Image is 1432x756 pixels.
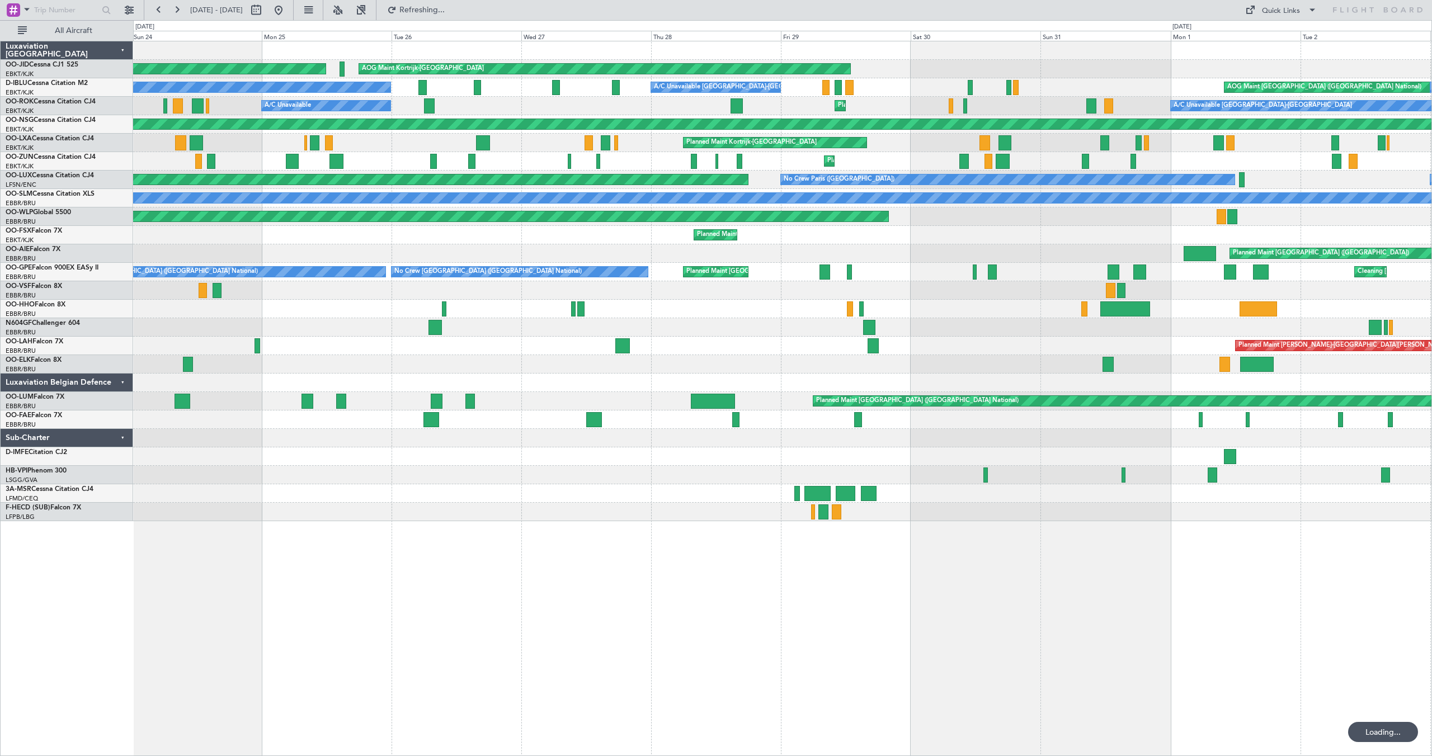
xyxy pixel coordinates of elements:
div: Tue 26 [392,31,521,41]
span: N604GF [6,320,32,327]
div: AOG Maint [GEOGRAPHIC_DATA] ([GEOGRAPHIC_DATA] National) [1227,79,1421,96]
a: EBBR/BRU [6,402,36,410]
a: EBKT/KJK [6,236,34,244]
a: OO-AIEFalcon 7X [6,246,60,253]
div: Mon 25 [262,31,392,41]
a: EBBR/BRU [6,273,36,281]
a: LFSN/ENC [6,181,36,189]
a: EBBR/BRU [6,328,36,337]
a: N604GFChallenger 604 [6,320,80,327]
a: D-IMFECitation CJ2 [6,449,67,456]
span: OO-NSG [6,117,34,124]
a: OO-NSGCessna Citation CJ4 [6,117,96,124]
a: EBBR/BRU [6,199,36,207]
a: OO-HHOFalcon 8X [6,301,65,308]
div: AOG Maint Kortrijk-[GEOGRAPHIC_DATA] [362,60,484,77]
span: OO-LXA [6,135,32,142]
a: EBKT/KJK [6,107,34,115]
a: OO-ROKCessna Citation CJ4 [6,98,96,105]
button: Quick Links [1240,1,1322,19]
button: Refreshing... [382,1,449,19]
a: OO-JIDCessna CJ1 525 [6,62,78,68]
div: Planned Maint [GEOGRAPHIC_DATA] ([GEOGRAPHIC_DATA]) [1233,245,1409,262]
span: OO-HHO [6,301,35,308]
div: Planned Maint Kortrijk-[GEOGRAPHIC_DATA] [686,134,817,151]
span: OO-FSX [6,228,31,234]
a: OO-FSXFalcon 7X [6,228,62,234]
a: OO-ELKFalcon 8X [6,357,62,363]
a: EBBR/BRU [6,347,36,355]
a: OO-ZUNCessna Citation CJ4 [6,154,96,160]
a: EBKT/KJK [6,144,34,152]
a: D-IBLUCessna Citation M2 [6,80,88,87]
div: Planned Maint Kortrijk-[GEOGRAPHIC_DATA] [697,226,827,243]
a: EBBR/BRU [6,365,36,374]
span: 3A-MSR [6,486,31,493]
a: LFPB/LBG [6,513,35,521]
a: OO-LAHFalcon 7X [6,338,63,345]
a: EBBR/BRU [6,254,36,263]
a: LFMD/CEQ [6,494,38,503]
div: Fri 29 [781,31,911,41]
div: A/C Unavailable [GEOGRAPHIC_DATA]-[GEOGRAPHIC_DATA] [654,79,832,96]
div: Loading... [1348,722,1418,742]
a: OO-FAEFalcon 7X [6,412,62,419]
span: D-IMFE [6,449,29,456]
a: OO-LUMFalcon 7X [6,394,64,400]
a: F-HECD (SUB)Falcon 7X [6,504,81,511]
a: OO-GPEFalcon 900EX EASy II [6,264,98,271]
div: No Crew Paris ([GEOGRAPHIC_DATA]) [784,171,894,188]
a: EBBR/BRU [6,218,36,226]
span: Refreshing... [399,6,446,14]
span: D-IBLU [6,80,27,87]
div: Tue 2 [1301,31,1430,41]
a: OO-VSFFalcon 8X [6,283,62,290]
span: OO-ZUN [6,154,34,160]
div: A/C Unavailable [265,97,311,114]
a: OO-SLMCessna Citation XLS [6,191,95,197]
div: No Crew [GEOGRAPHIC_DATA] ([GEOGRAPHIC_DATA] National) [394,263,582,280]
span: OO-VSF [6,283,31,290]
button: All Aircraft [12,22,121,40]
a: EBKT/KJK [6,70,34,78]
span: HB-VPI [6,467,27,474]
div: A/C Unavailable [GEOGRAPHIC_DATA]-[GEOGRAPHIC_DATA] [1174,97,1352,114]
span: F-HECD (SUB) [6,504,50,511]
a: OO-LUXCessna Citation CJ4 [6,172,94,179]
a: EBKT/KJK [6,125,34,134]
a: EBKT/KJK [6,162,34,171]
a: LSGG/GVA [6,476,37,484]
a: EBBR/BRU [6,310,36,318]
a: OO-WLPGlobal 5500 [6,209,71,216]
div: No Crew [GEOGRAPHIC_DATA] ([GEOGRAPHIC_DATA] National) [70,263,258,280]
div: Sat 30 [911,31,1040,41]
span: OO-LAH [6,338,32,345]
span: All Aircraft [29,27,118,35]
div: Wed 27 [521,31,651,41]
span: OO-WLP [6,209,33,216]
span: OO-ROK [6,98,34,105]
div: Thu 28 [651,31,781,41]
a: 3A-MSRCessna Citation CJ4 [6,486,93,493]
div: Planned Maint Kortrijk-[GEOGRAPHIC_DATA] [838,97,968,114]
span: OO-ELK [6,357,31,363]
span: OO-LUM [6,394,34,400]
div: [DATE] [135,22,154,32]
input: Trip Number [34,2,98,18]
span: [DATE] - [DATE] [190,5,243,15]
a: HB-VPIPhenom 300 [6,467,67,474]
a: EBBR/BRU [6,291,36,300]
a: EBKT/KJK [6,88,34,97]
div: Mon 1 [1171,31,1301,41]
span: OO-SLM [6,191,32,197]
span: OO-LUX [6,172,32,179]
span: OO-JID [6,62,29,68]
div: Planned Maint [GEOGRAPHIC_DATA] ([GEOGRAPHIC_DATA] National) [686,263,889,280]
span: OO-AIE [6,246,30,253]
a: OO-LXACessna Citation CJ4 [6,135,94,142]
a: EBBR/BRU [6,420,36,429]
div: [DATE] [1172,22,1191,32]
div: Quick Links [1262,6,1300,17]
div: Planned Maint [GEOGRAPHIC_DATA] ([GEOGRAPHIC_DATA] National) [816,393,1019,409]
div: Planned Maint Kortrijk-[GEOGRAPHIC_DATA] [827,153,958,169]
